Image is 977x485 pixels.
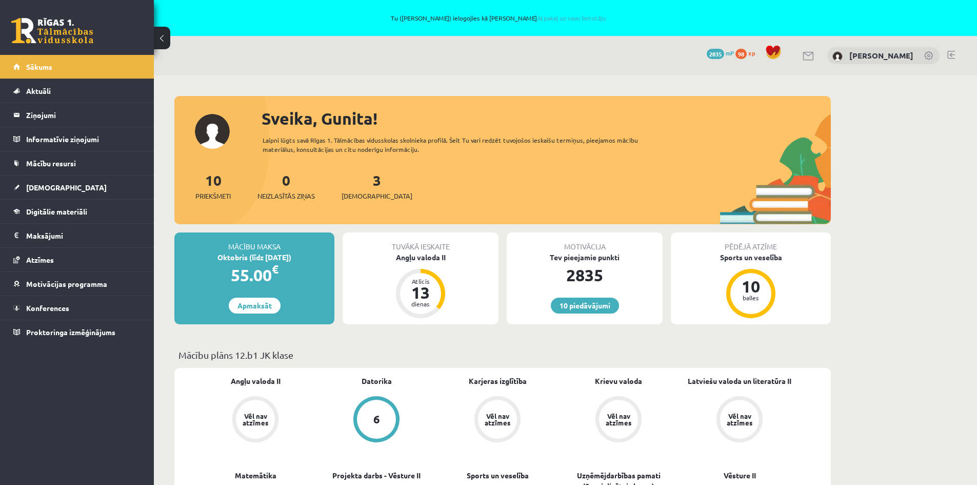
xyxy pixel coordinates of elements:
a: Motivācijas programma [13,272,141,296]
a: Vēl nav atzīmes [437,396,558,444]
span: Proktoringa izmēģinājums [26,327,115,337]
legend: Maksājumi [26,224,141,247]
a: 10 piedāvājumi [551,298,619,314]
a: 10Priekšmeti [195,171,231,201]
div: Vēl nav atzīmes [725,413,754,426]
span: mP [726,49,734,57]
a: Latviešu valoda un literatūra II [688,376,791,386]
a: Maksājumi [13,224,141,247]
a: 98 xp [735,49,760,57]
span: Mācību resursi [26,159,76,168]
span: [DEMOGRAPHIC_DATA] [342,191,412,201]
a: Aktuāli [13,79,141,103]
a: Digitālie materiāli [13,200,141,223]
a: Vēl nav atzīmes [679,396,800,444]
div: 55.00 [174,263,334,287]
a: Matemātika [235,470,276,481]
a: [PERSON_NAME] [849,50,913,61]
a: Proktoringa izmēģinājums [13,320,141,344]
div: Tev pieejamie punkti [507,252,663,263]
a: Projekta darbs - Vēsture II [332,470,421,481]
a: Sports un veselība 10 balles [671,252,831,320]
div: 6 [373,414,380,425]
div: 10 [735,278,766,295]
p: Mācību plāns 12.b1 JK klase [178,348,827,362]
a: Karjeras izglītība [469,376,527,386]
span: [DEMOGRAPHIC_DATA] [26,183,107,192]
a: Datorika [362,376,392,386]
a: 0Neizlasītās ziņas [257,171,315,201]
div: Vēl nav atzīmes [604,413,633,426]
a: Atzīmes [13,248,141,271]
legend: Informatīvie ziņojumi [26,127,141,151]
span: Priekšmeti [195,191,231,201]
a: Sports un veselība [467,470,529,481]
span: Sākums [26,62,52,71]
div: balles [735,295,766,301]
a: Vēl nav atzīmes [558,396,679,444]
span: Tu ([PERSON_NAME]) ielogojies kā [PERSON_NAME] [118,15,880,21]
a: Ziņojumi [13,103,141,127]
div: Mācību maksa [174,232,334,252]
div: Atlicis [405,278,436,284]
div: 2835 [507,263,663,287]
a: Angļu valoda II [231,376,281,386]
a: 3[DEMOGRAPHIC_DATA] [342,171,412,201]
a: Informatīvie ziņojumi [13,127,141,151]
div: Motivācija [507,232,663,252]
a: 6 [316,396,437,444]
span: 2835 [707,49,724,59]
div: Tuvākā ieskaite [343,232,499,252]
div: Pēdējā atzīme [671,232,831,252]
a: Vēl nav atzīmes [195,396,316,444]
div: Laipni lūgts savā Rīgas 1. Tālmācības vidusskolas skolnieka profilā. Šeit Tu vari redzēt tuvojošo... [263,135,656,154]
span: Motivācijas programma [26,279,107,288]
div: Vēl nav atzīmes [483,413,512,426]
a: 2835 mP [707,49,734,57]
legend: Ziņojumi [26,103,141,127]
div: Sveika, Gunita! [262,106,831,131]
a: Konferences [13,296,141,320]
span: 98 [735,49,747,59]
span: Konferences [26,303,69,313]
span: Aktuāli [26,86,51,95]
span: Atzīmes [26,255,54,264]
img: Gunita Juškeviča [832,51,843,62]
a: Apmaksāt [229,298,281,314]
a: Krievu valoda [595,376,642,386]
div: Oktobris (līdz [DATE]) [174,252,334,263]
div: Angļu valoda II [343,252,499,263]
span: € [272,262,278,277]
a: Atpakaļ uz savu lietotāju [537,14,606,22]
span: xp [748,49,755,57]
div: dienas [405,301,436,307]
a: Mācību resursi [13,151,141,175]
div: Vēl nav atzīmes [241,413,270,426]
a: Angļu valoda II Atlicis 13 dienas [343,252,499,320]
span: Digitālie materiāli [26,207,87,216]
a: [DEMOGRAPHIC_DATA] [13,176,141,199]
a: Rīgas 1. Tālmācības vidusskola [11,18,93,44]
a: Sākums [13,55,141,79]
span: Neizlasītās ziņas [257,191,315,201]
a: Vēsture II [724,470,756,481]
div: 13 [405,284,436,301]
div: Sports un veselība [671,252,831,263]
